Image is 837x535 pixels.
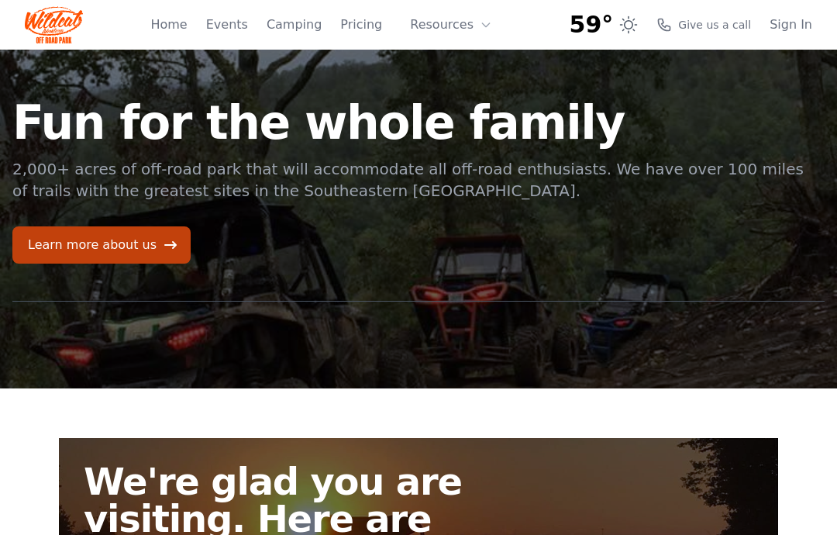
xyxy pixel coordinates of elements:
[25,6,83,43] img: Wildcat Logo
[267,16,322,34] a: Camping
[12,158,806,202] p: 2,000+ acres of off-road park that will accommodate all off-road enthusiasts. We have over 100 mi...
[678,17,751,33] span: Give us a call
[340,16,382,34] a: Pricing
[401,9,501,40] button: Resources
[770,16,812,34] a: Sign In
[656,17,751,33] a: Give us a call
[12,99,806,146] h1: Fun for the whole family
[570,11,614,39] span: 59°
[150,16,187,34] a: Home
[12,226,191,264] a: Learn more about us
[206,16,248,34] a: Events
